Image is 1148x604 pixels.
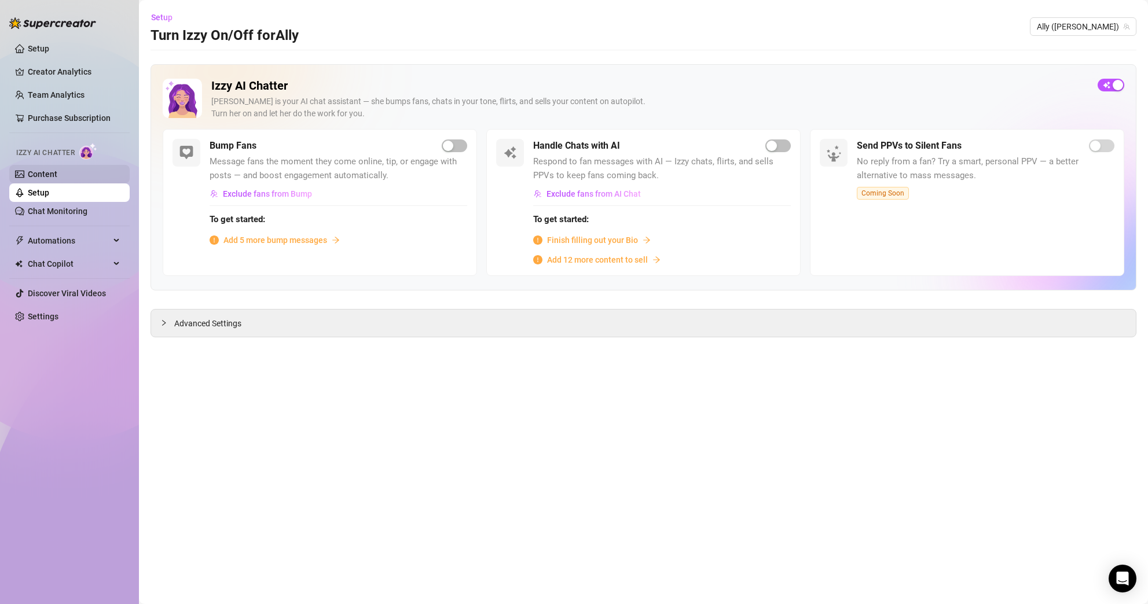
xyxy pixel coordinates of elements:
span: collapsed [160,319,167,326]
span: arrow-right [643,236,651,244]
a: Content [28,170,57,179]
span: team [1123,23,1130,30]
span: Advanced Settings [174,317,241,330]
img: silent-fans-ppv-o-N6Mmdf.svg [826,145,845,164]
span: Automations [28,231,110,250]
span: info-circle [210,235,219,245]
a: Discover Viral Videos [28,289,106,298]
span: arrow-right [332,236,340,244]
h5: Send PPVs to Silent Fans [857,139,962,153]
a: Team Analytics [28,90,85,100]
span: arrow-right [652,256,661,264]
img: AI Chatter [79,143,97,160]
button: Exclude fans from AI Chat [533,185,641,203]
a: Setup [28,188,49,197]
span: info-circle [533,255,542,264]
strong: To get started: [533,214,589,224]
a: Setup [28,44,49,53]
strong: To get started: [210,214,265,224]
img: Chat Copilot [15,260,23,268]
img: Izzy AI Chatter [163,79,202,118]
span: Ally (allydash) [1037,18,1129,35]
h5: Handle Chats with AI [533,139,620,153]
span: Coming Soon [857,187,909,200]
span: thunderbolt [15,236,24,245]
img: logo-BBDzfeDw.svg [9,17,96,29]
a: Chat Monitoring [28,207,87,216]
a: Settings [28,312,58,321]
span: Add 12 more content to sell [547,253,648,266]
button: Exclude fans from Bump [210,185,313,203]
h3: Turn Izzy On/Off for Ally [151,27,299,45]
img: svg%3e [503,146,517,160]
a: Purchase Subscription [28,113,111,123]
div: [PERSON_NAME] is your AI chat assistant — she bumps fans, chats in your tone, flirts, and sells y... [211,95,1088,120]
span: info-circle [533,235,542,245]
span: Izzy AI Chatter [16,148,75,159]
span: Chat Copilot [28,255,110,273]
span: No reply from a fan? Try a smart, personal PPV — a better alternative to mass messages. [857,155,1114,182]
span: Setup [151,13,173,22]
div: Open Intercom Messenger [1109,565,1136,592]
div: collapsed [160,316,174,329]
span: Message fans the moment they come online, tip, or engage with posts — and boost engagement automa... [210,155,467,182]
h5: Bump Fans [210,139,256,153]
span: Exclude fans from Bump [223,189,312,198]
img: svg%3e [210,190,218,198]
img: svg%3e [534,190,542,198]
span: Respond to fan messages with AI — Izzy chats, flirts, and sells PPVs to keep fans coming back. [533,155,791,182]
span: Add 5 more bump messages [223,234,327,246]
h2: Izzy AI Chatter [211,79,1088,93]
img: svg%3e [179,146,193,160]
a: Creator Analytics [28,62,120,81]
span: Exclude fans from AI Chat [547,189,641,198]
button: Setup [151,8,182,27]
span: Finish filling out your Bio [547,234,638,246]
